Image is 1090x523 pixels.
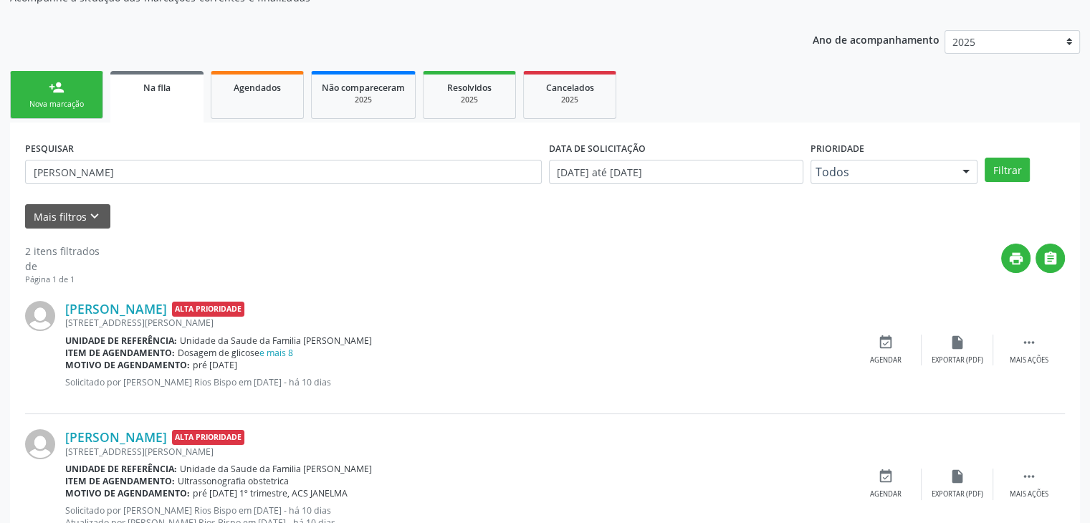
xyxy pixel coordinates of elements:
[178,347,293,359] span: Dosagem de glicose
[65,463,177,475] b: Unidade de referência:
[193,487,348,499] span: pré [DATE] 1º trimestre, ACS JANELMA
[811,138,864,160] label: Prioridade
[1043,251,1058,267] i: 
[65,446,850,458] div: [STREET_ADDRESS][PERSON_NAME]
[1010,355,1048,365] div: Mais ações
[932,355,983,365] div: Exportar (PDF)
[549,138,646,160] label: DATA DE SOLICITAÇÃO
[870,355,902,365] div: Agendar
[25,204,110,229] button: Mais filtroskeyboard_arrow_down
[65,475,175,487] b: Item de agendamento:
[950,469,965,484] i: insert_drive_file
[65,301,167,317] a: [PERSON_NAME]
[1008,251,1024,267] i: print
[322,82,405,94] span: Não compareceram
[25,259,100,274] div: de
[878,335,894,350] i: event_available
[172,302,244,317] span: Alta Prioridade
[25,301,55,331] img: img
[932,489,983,499] div: Exportar (PDF)
[65,359,190,371] b: Motivo de agendamento:
[1021,469,1037,484] i: 
[180,335,372,347] span: Unidade da Saude da Familia [PERSON_NAME]
[178,475,289,487] span: Ultrassonografia obstetrica
[878,469,894,484] i: event_available
[25,244,100,259] div: 2 itens filtrados
[447,82,492,94] span: Resolvidos
[49,80,64,95] div: person_add
[25,138,74,160] label: PESQUISAR
[1036,244,1065,273] button: 
[65,487,190,499] b: Motivo de agendamento:
[172,430,244,445] span: Alta Prioridade
[434,95,505,105] div: 2025
[322,95,405,105] div: 2025
[234,82,281,94] span: Agendados
[1021,335,1037,350] i: 
[870,489,902,499] div: Agendar
[193,359,237,371] span: pré [DATE]
[65,347,175,359] b: Item de agendamento:
[813,30,940,48] p: Ano de acompanhamento
[21,99,92,110] div: Nova marcação
[950,335,965,350] i: insert_drive_file
[87,208,102,224] i: keyboard_arrow_down
[180,463,372,475] span: Unidade da Saude da Familia [PERSON_NAME]
[65,317,850,329] div: [STREET_ADDRESS][PERSON_NAME]
[25,274,100,286] div: Página 1 de 1
[25,429,55,459] img: img
[65,429,167,445] a: [PERSON_NAME]
[259,347,293,359] a: e mais 8
[25,160,542,184] input: Nome, CNS
[65,335,177,347] b: Unidade de referência:
[143,82,171,94] span: Na fila
[534,95,606,105] div: 2025
[546,82,594,94] span: Cancelados
[1001,244,1031,273] button: print
[65,376,850,388] p: Solicitado por [PERSON_NAME] Rios Bispo em [DATE] - há 10 dias
[985,158,1030,182] button: Filtrar
[1010,489,1048,499] div: Mais ações
[816,165,949,179] span: Todos
[549,160,803,184] input: Selecione um intervalo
